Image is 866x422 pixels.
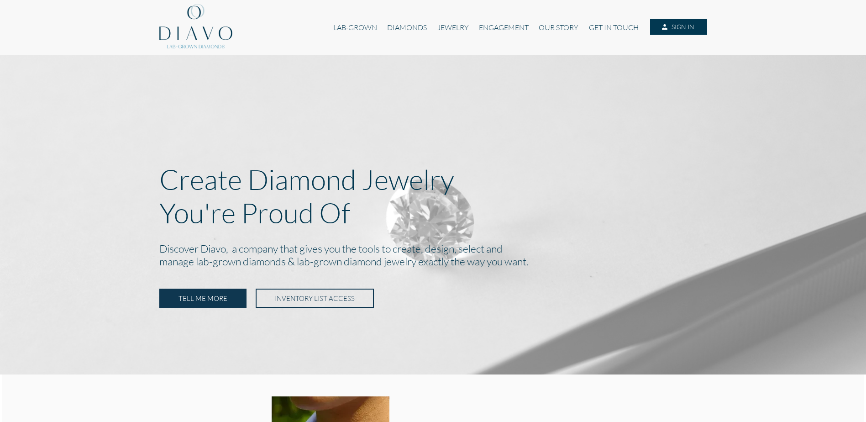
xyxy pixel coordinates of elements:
[159,163,707,229] p: Create Diamond Jewelry You're Proud Of
[534,19,583,36] a: OUR STORY
[159,240,707,271] h2: Discover Diavo, a company that gives you the tools to create, design, select and manage lab-grown...
[382,19,432,36] a: DIAMONDS
[650,19,707,35] a: SIGN IN
[159,289,247,308] a: TELL ME MORE
[256,289,374,308] a: INVENTORY LIST ACCESS
[432,19,473,36] a: JEWELRY
[328,19,382,36] a: LAB-GROWN
[584,19,644,36] a: GET IN TOUCH
[474,19,534,36] a: ENGAGEMENT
